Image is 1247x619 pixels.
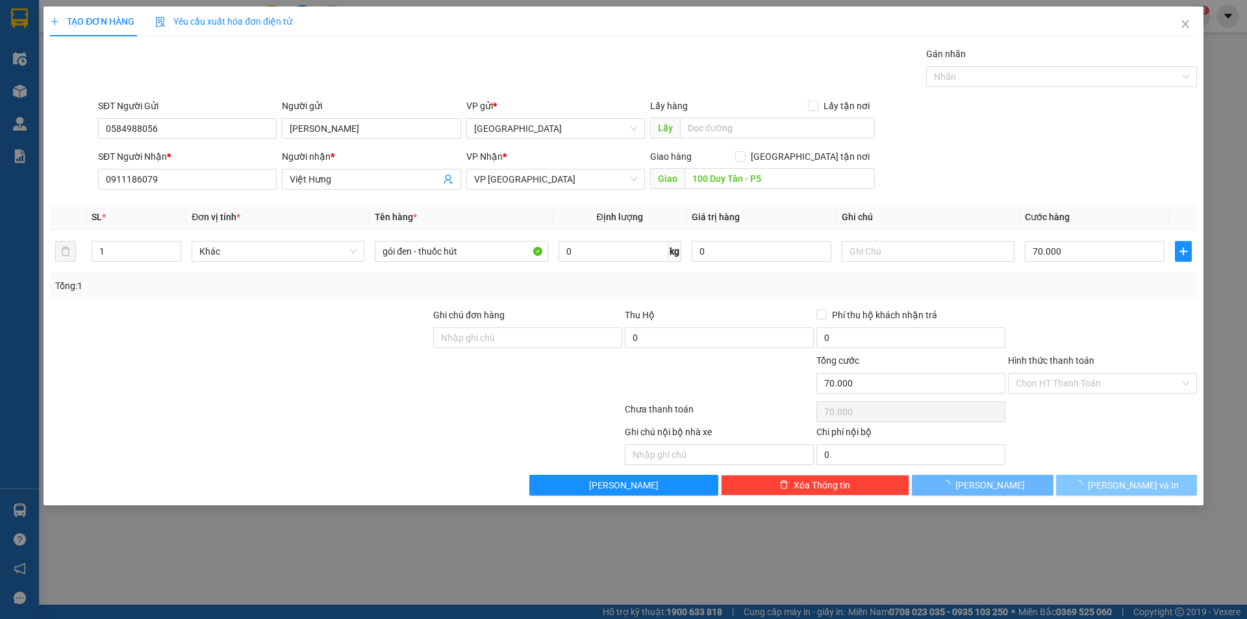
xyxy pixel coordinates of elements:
[912,475,1053,496] button: [PERSON_NAME]
[50,16,134,27] span: TẠO ĐƠN HÀNG
[625,425,814,444] div: Ghi chú nội bộ nhà xe
[692,212,740,222] span: Giá trị hàng
[955,478,1025,492] span: [PERSON_NAME]
[941,480,955,489] span: loading
[816,425,1005,444] div: Chi phí nội bộ
[827,308,942,322] span: Phí thu hộ khách nhận trả
[466,151,503,162] span: VP Nhận
[650,151,692,162] span: Giao hàng
[816,355,859,366] span: Tổng cước
[433,310,505,320] label: Ghi chú đơn hàng
[818,99,875,113] span: Lấy tận nơi
[1074,480,1088,489] span: loading
[650,101,688,111] span: Lấy hàng
[1180,19,1190,29] span: close
[55,279,481,293] div: Tổng: 1
[55,241,76,262] button: delete
[680,118,875,138] input: Dọc đường
[842,241,1014,262] input: Ghi Chú
[837,205,1020,230] th: Ghi chú
[155,17,166,27] img: icon
[199,242,357,261] span: Khác
[375,212,417,222] span: Tên hàng
[668,241,681,262] span: kg
[466,99,645,113] div: VP gửi
[192,212,240,222] span: Đơn vị tính
[794,478,850,492] span: Xóa Thông tin
[692,241,831,262] input: 0
[474,119,637,138] span: Nha Trang
[625,444,814,465] input: Nhập ghi chú
[474,170,637,189] span: VP Tuy Hòa
[98,99,277,113] div: SĐT Người Gửi
[721,475,910,496] button: deleteXóa Thông tin
[375,241,548,262] input: VD: Bàn, Ghế
[1025,212,1070,222] span: Cước hàng
[1088,478,1179,492] span: [PERSON_NAME] và In
[625,310,655,320] span: Thu Hộ
[282,149,460,164] div: Người nhận
[443,174,453,184] span: user-add
[779,480,788,490] span: delete
[92,212,102,222] span: SL
[589,478,659,492] span: [PERSON_NAME]
[685,168,875,189] input: Dọc đường
[282,99,460,113] div: Người gửi
[597,212,643,222] span: Định lượng
[1167,6,1203,43] button: Close
[1056,475,1197,496] button: [PERSON_NAME] và In
[155,16,292,27] span: Yêu cầu xuất hóa đơn điện tử
[1176,246,1191,257] span: plus
[650,168,685,189] span: Giao
[746,149,875,164] span: [GEOGRAPHIC_DATA] tận nơi
[1175,241,1192,262] button: plus
[926,49,966,59] label: Gán nhãn
[98,149,277,164] div: SĐT Người Nhận
[650,118,680,138] span: Lấy
[1008,355,1094,366] label: Hình thức thanh toán
[433,327,622,348] input: Ghi chú đơn hàng
[623,402,815,425] div: Chưa thanh toán
[529,475,718,496] button: [PERSON_NAME]
[50,17,59,26] span: plus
